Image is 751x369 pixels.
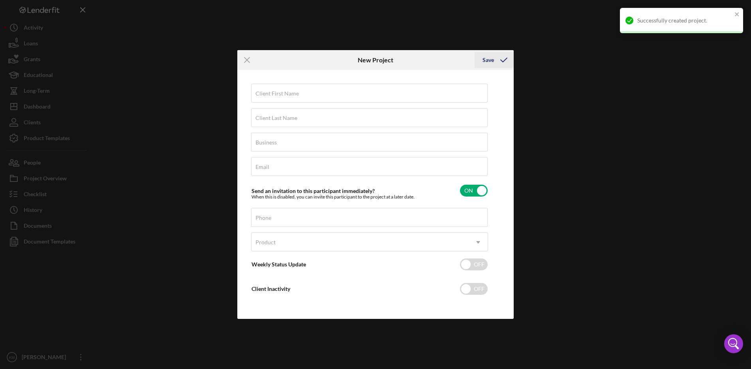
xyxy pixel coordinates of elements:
label: Phone [255,215,271,221]
label: Business [255,139,277,146]
button: Save [475,52,514,68]
label: Send an invitation to this participant immediately? [252,187,375,194]
div: Successfully created project. [637,17,732,24]
h6: New Project [358,56,393,64]
label: Client First Name [255,90,299,97]
label: Weekly Status Update [252,261,306,268]
label: Client Inactivity [252,285,290,292]
div: When this is disabled, you can invite this participant to the project at a later date. [252,194,415,200]
label: Email [255,164,269,170]
div: Save [483,52,494,68]
div: Product [255,239,276,245]
label: Client Last Name [255,115,297,121]
div: Open Intercom Messenger [724,334,743,353]
button: close [734,11,740,19]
